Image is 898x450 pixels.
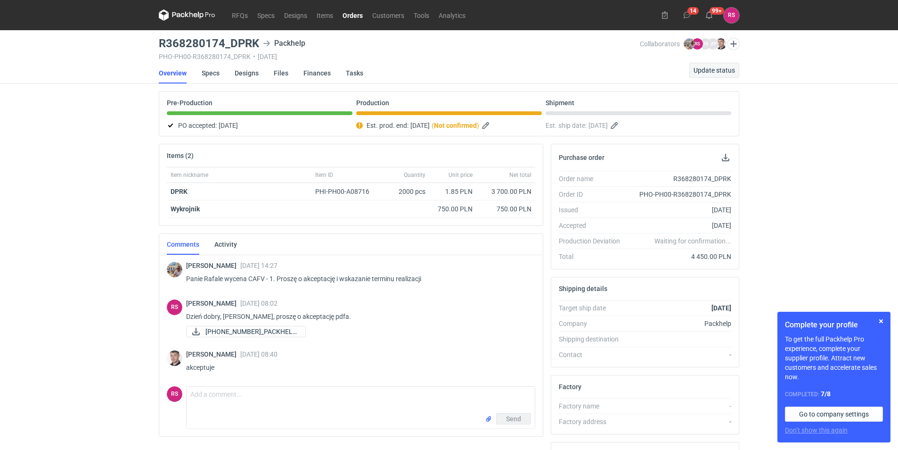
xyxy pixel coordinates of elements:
[509,171,531,179] span: Net total
[694,67,735,74] span: Update status
[481,120,492,131] button: Edit estimated production end date
[628,319,731,328] div: Packhelp
[167,99,212,107] p: Pre-Production
[724,8,739,23] button: RS
[628,205,731,215] div: [DATE]
[312,9,338,21] a: Items
[785,334,883,382] p: To get the full Packhelp Pro experience, complete your supplier profile. Attract new customers an...
[480,187,531,196] div: 3 700.00 PLN
[167,262,182,277] img: Michał Palasek
[167,234,199,255] a: Comments
[496,413,531,425] button: Send
[785,407,883,422] a: Go to company settings
[186,262,240,269] span: [PERSON_NAME]
[186,326,280,337] div: 08-062 2025_PACKHELP_DPRK 300x215x24.pdf
[588,120,608,131] span: [DATE]
[235,63,259,83] a: Designs
[628,401,731,411] div: -
[279,9,312,21] a: Designs
[546,99,574,107] p: Shipment
[159,63,187,83] a: Overview
[477,122,479,129] em: )
[356,120,542,131] div: Est. prod. end:
[356,99,389,107] p: Production
[506,416,521,422] span: Send
[559,334,628,344] div: Shipping destination
[410,120,430,131] span: [DATE]
[785,425,848,435] button: Don’t show this again
[346,63,363,83] a: Tasks
[559,190,628,199] div: Order ID
[186,300,240,307] span: [PERSON_NAME]
[640,40,680,48] span: Collaborators
[720,152,731,163] button: Download PO
[785,389,883,399] div: Completed:
[186,350,240,358] span: [PERSON_NAME]
[167,300,182,315] figcaption: RS
[240,350,278,358] span: [DATE] 08:40
[205,326,298,337] span: [PHONE_NUMBER]_PACKHELP...
[167,350,182,366] img: Maciej Sikora
[186,362,528,373] p: akceptuje
[382,183,429,200] div: 2000 pcs
[559,221,628,230] div: Accepted
[689,63,739,78] button: Update status
[433,204,473,214] div: 750.00 PLN
[654,236,731,246] em: Waiting for confirmation...
[707,38,718,50] figcaption: MP
[214,234,237,255] a: Activity
[404,171,425,179] span: Quantity
[274,63,288,83] a: Files
[186,311,528,322] p: Dzień dobry, [PERSON_NAME], proszę o akceptację pdfa.
[171,205,200,213] strong: Wykrojnik
[433,187,473,196] div: 1.85 PLN
[253,53,255,60] span: •
[167,386,182,402] div: Rafał Stani
[559,285,607,292] h2: Shipping details
[875,316,887,327] button: Skip for now
[432,122,434,129] em: (
[240,262,278,269] span: [DATE] 14:27
[628,221,731,230] div: [DATE]
[315,171,333,179] span: Item ID
[559,417,628,426] div: Factory address
[409,9,434,21] a: Tools
[610,120,621,131] button: Edit estimated shipping date
[338,9,367,21] a: Orders
[167,300,182,315] div: Rafał Stani
[219,120,238,131] span: [DATE]
[684,38,695,50] img: Michał Palasek
[171,171,208,179] span: Item nickname
[159,9,215,21] svg: Packhelp Pro
[559,252,628,261] div: Total
[263,38,305,49] div: Packhelp
[785,319,883,331] h1: Complete your profile
[628,417,731,426] div: -
[303,63,331,83] a: Finances
[227,9,253,21] a: RFQs
[679,8,694,23] button: 14
[559,319,628,328] div: Company
[159,53,640,60] div: PHO-PH00-R368280174_DPRK [DATE]
[171,188,188,195] a: DPRK
[724,8,739,23] div: Rafał Stani
[711,304,731,312] strong: [DATE]
[628,174,731,183] div: R368280174_DPRK
[559,383,581,391] h2: Factory
[628,350,731,359] div: -
[449,171,473,179] span: Unit price
[692,38,703,50] figcaption: RS
[253,9,279,21] a: Specs
[167,152,194,159] h2: Items (2)
[700,38,711,50] figcaption: JB
[628,190,731,199] div: PHO-PH00-R368280174_DPRK
[159,38,259,49] h3: R368280174_DPRK
[167,120,352,131] div: PO accepted:
[559,174,628,183] div: Order name
[186,273,528,284] p: Panie Rafale wycena CAFV - 1. Proszę o akceptację i wskazanie terminu realizacji
[715,38,727,50] img: Maciej Sikora
[559,401,628,411] div: Factory name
